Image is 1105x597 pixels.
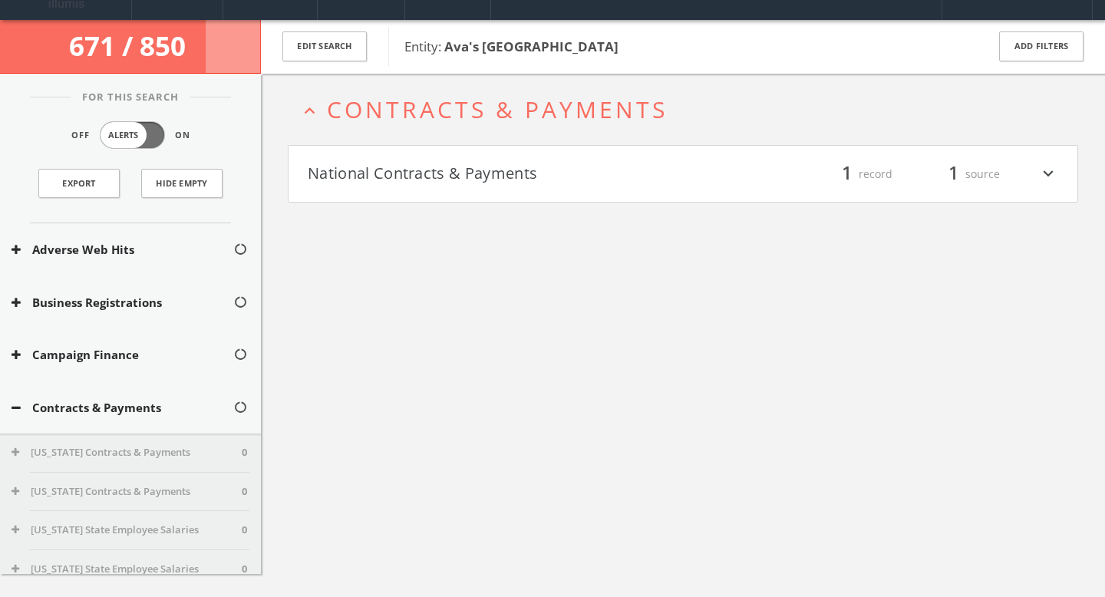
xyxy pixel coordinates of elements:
div: record [800,161,892,187]
div: source [908,161,1000,187]
button: Business Registrations [12,294,233,312]
span: 0 [242,562,247,577]
span: 1 [942,160,965,187]
button: National Contracts & Payments [308,161,683,187]
button: expand_lessContracts & Payments [299,97,1078,122]
button: [US_STATE] Contracts & Payments [12,445,242,460]
button: [US_STATE] State Employee Salaries [12,523,242,538]
button: Adverse Web Hits [12,241,233,259]
span: 0 [242,484,247,500]
span: Off [71,129,90,142]
button: Hide Empty [141,169,223,198]
span: 671 / 850 [69,28,192,64]
span: For This Search [71,90,190,105]
i: expand_less [299,101,320,121]
span: Entity: [404,38,618,55]
b: Ava's [GEOGRAPHIC_DATA] [444,38,618,55]
button: [US_STATE] Contracts & Payments [12,484,242,500]
button: [US_STATE] State Employee Salaries [12,562,242,577]
span: 0 [242,523,247,538]
button: Add Filters [999,31,1084,61]
button: Contracts & Payments [12,399,233,417]
a: Export [38,169,120,198]
button: Edit Search [282,31,367,61]
span: 1 [835,160,859,187]
span: 0 [242,445,247,460]
span: On [175,129,190,142]
span: Contracts & Payments [327,94,668,125]
i: expand_more [1038,161,1058,187]
button: Campaign Finance [12,346,233,364]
